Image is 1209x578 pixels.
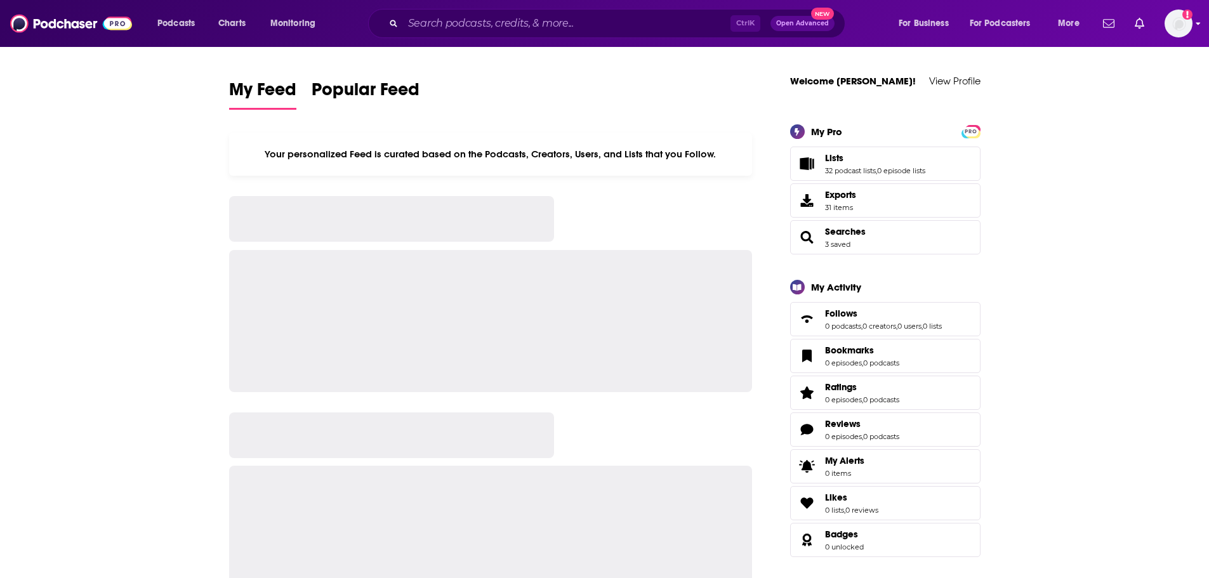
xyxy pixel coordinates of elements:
a: Show notifications dropdown [1098,13,1120,34]
a: 0 podcasts [863,432,899,441]
span: My Alerts [825,455,864,466]
span: Open Advanced [776,20,829,27]
a: Follows [825,308,942,319]
a: 0 lists [825,506,844,515]
a: View Profile [929,75,981,87]
button: Open AdvancedNew [770,16,835,31]
button: open menu [149,13,211,34]
span: Lists [825,152,843,164]
a: 0 reviews [845,506,878,515]
span: Ratings [790,376,981,410]
div: My Activity [811,281,861,293]
span: Charts [218,15,246,32]
a: Lists [825,152,925,164]
svg: Add a profile image [1182,10,1192,20]
a: Ratings [795,384,820,402]
span: , [876,166,877,175]
span: Exports [825,189,856,200]
span: Lists [790,147,981,181]
a: Lists [795,155,820,173]
a: Exports [790,183,981,218]
a: 0 episodes [825,395,862,404]
a: 0 podcasts [863,395,899,404]
span: Badges [825,529,858,540]
a: Welcome [PERSON_NAME]! [790,75,916,87]
span: Exports [795,192,820,209]
a: Likes [825,492,878,503]
a: Searches [795,228,820,246]
a: Follows [795,310,820,328]
a: Badges [795,531,820,549]
span: Ctrl K [730,15,760,32]
a: Badges [825,529,864,540]
a: Show notifications dropdown [1130,13,1149,34]
a: 0 users [897,322,922,331]
span: , [862,432,863,441]
a: Searches [825,226,866,237]
button: Show profile menu [1165,10,1192,37]
a: 0 podcasts [825,322,861,331]
span: Monitoring [270,15,315,32]
img: Podchaser - Follow, Share and Rate Podcasts [10,11,132,36]
span: More [1058,15,1080,32]
a: Reviews [825,418,899,430]
a: My Alerts [790,449,981,483]
button: open menu [1049,13,1095,34]
span: PRO [963,127,979,136]
span: Likes [825,492,847,503]
span: , [922,322,923,331]
span: For Podcasters [970,15,1031,32]
span: Bookmarks [825,345,874,356]
span: , [844,506,845,515]
a: Popular Feed [312,79,420,110]
span: Popular Feed [312,79,420,108]
span: Ratings [825,381,857,393]
a: Likes [795,494,820,512]
span: , [862,358,863,367]
span: Badges [790,523,981,557]
a: Ratings [825,381,899,393]
span: Searches [790,220,981,254]
span: My Alerts [795,457,820,475]
span: Bookmarks [790,339,981,373]
button: open menu [261,13,332,34]
a: Reviews [795,421,820,438]
img: User Profile [1165,10,1192,37]
a: 0 episode lists [877,166,925,175]
div: Your personalized Feed is curated based on the Podcasts, Creators, Users, and Lists that you Follow. [229,133,753,176]
span: Podcasts [157,15,195,32]
a: 0 creators [862,322,896,331]
div: My Pro [811,126,842,138]
span: , [861,322,862,331]
span: Reviews [790,412,981,447]
a: 0 lists [923,322,942,331]
span: Follows [825,308,857,319]
a: Bookmarks [825,345,899,356]
span: , [896,322,897,331]
span: For Business [899,15,949,32]
a: 32 podcast lists [825,166,876,175]
a: My Feed [229,79,296,110]
span: Logged in as RebRoz5 [1165,10,1192,37]
a: 0 unlocked [825,542,864,551]
input: Search podcasts, credits, & more... [403,13,730,34]
span: Reviews [825,418,861,430]
button: open menu [961,13,1049,34]
span: Likes [790,486,981,520]
span: New [811,8,834,20]
a: 0 episodes [825,432,862,441]
button: open menu [890,13,965,34]
span: , [862,395,863,404]
a: 0 episodes [825,358,862,367]
div: Search podcasts, credits, & more... [380,9,857,38]
span: 31 items [825,203,856,212]
a: PRO [963,126,979,135]
a: Charts [210,13,253,34]
span: Follows [790,302,981,336]
a: Bookmarks [795,347,820,365]
span: 0 items [825,469,864,478]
